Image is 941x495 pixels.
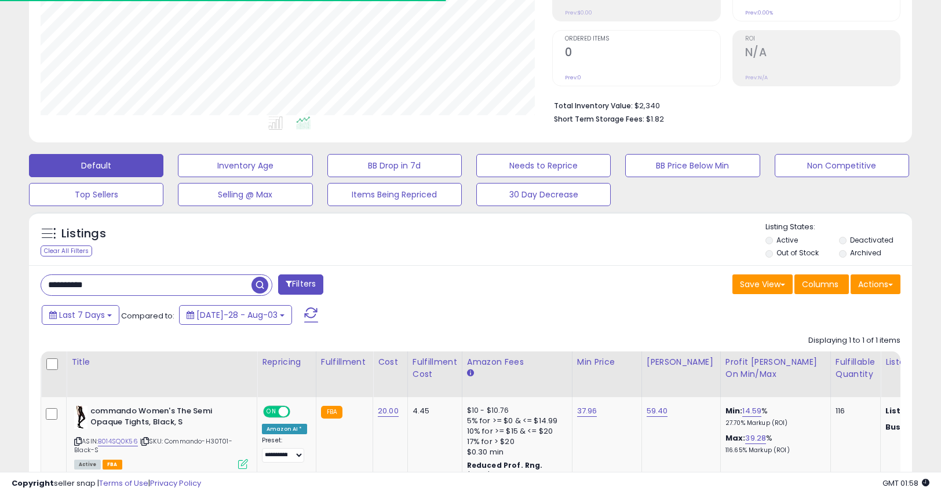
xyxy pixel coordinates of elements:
div: $10 - $10.76 [467,406,563,416]
span: ROI [745,36,900,42]
a: B014SQ0K56 [98,437,138,446]
a: 20.00 [378,405,399,417]
a: 59.40 [647,405,668,417]
p: 27.70% Markup (ROI) [725,419,822,427]
div: % [725,406,822,427]
small: Prev: 0.00% [745,9,773,16]
label: Out of Stock [776,248,819,258]
div: Amazon Fees [467,356,567,368]
b: Total Inventory Value: [554,101,633,111]
div: 4.45 [413,406,453,416]
div: Fulfillment [321,356,368,368]
a: Privacy Policy [150,478,201,489]
button: BB Drop in 7d [327,154,462,177]
span: OFF [289,407,307,417]
div: $15 - $15.83 [467,470,563,480]
h5: Listings [61,226,106,242]
small: Prev: $0.00 [565,9,592,16]
small: Prev: N/A [745,74,768,81]
button: Default [29,154,163,177]
div: Fulfillment Cost [413,356,457,380]
button: Needs to Reprice [476,154,611,177]
div: Preset: [262,437,307,463]
span: Ordered Items [565,36,720,42]
img: 31J-HG9UAqL._SL40_.jpg [74,406,87,429]
div: 17% for > $20 [467,437,563,447]
div: Amazon AI * [262,424,307,434]
button: 30 Day Decrease [476,183,611,206]
div: 116 [836,406,871,416]
strong: Copyright [12,478,54,489]
div: ASIN: [74,406,248,468]
span: | SKU: Commando-H30T01-Black-S [74,437,232,454]
button: Actions [851,274,900,294]
span: Columns [802,278,838,290]
p: Listing States: [765,222,912,233]
span: ON [264,407,279,417]
div: Profit [PERSON_NAME] on Min/Max [725,356,826,380]
div: 10% for >= $15 & <= $20 [467,426,563,437]
span: Last 7 Days [59,309,105,321]
h2: 0 [565,46,720,61]
div: Fulfillable Quantity [836,356,876,380]
span: FBA [103,460,122,470]
button: Selling @ Max [178,183,312,206]
span: [DATE]-28 - Aug-03 [196,309,278,321]
li: $2,340 [554,98,892,112]
div: Title [71,356,252,368]
div: seller snap | | [12,478,201,489]
button: Save View [732,274,793,294]
div: [PERSON_NAME] [647,356,716,368]
b: Max: [725,432,746,443]
b: Min: [725,405,743,416]
small: Amazon Fees. [467,368,474,379]
button: BB Price Below Min [625,154,760,177]
div: Cost [378,356,403,368]
b: Listed Price: [885,405,938,416]
button: Columns [794,274,849,294]
b: Reduced Prof. Rng. [467,460,543,470]
button: [DATE]-28 - Aug-03 [179,305,292,325]
button: Non Competitive [775,154,909,177]
h2: N/A [745,46,900,61]
b: commando Women's The Semi Opaque Tights, Black, S [90,406,231,430]
span: All listings currently available for purchase on Amazon [74,460,101,470]
div: Repricing [262,356,311,368]
a: Terms of Use [99,478,148,489]
label: Archived [850,248,881,258]
button: Top Sellers [29,183,163,206]
button: Items Being Repriced [327,183,462,206]
span: $1.82 [646,113,664,124]
small: Prev: 0 [565,74,581,81]
button: Inventory Age [178,154,312,177]
div: Displaying 1 to 1 of 1 items [808,335,900,346]
label: Active [776,235,798,245]
b: Short Term Storage Fees: [554,114,644,124]
a: 37.96 [577,405,597,417]
small: FBA [321,406,342,419]
div: % [725,433,822,454]
div: $0.30 min [467,447,563,457]
span: Compared to: [121,310,174,321]
p: 116.65% Markup (ROI) [725,446,822,454]
button: Filters [278,274,323,295]
button: Last 7 Days [42,305,119,325]
div: Clear All Filters [41,245,92,256]
a: 39.28 [745,432,766,444]
div: Min Price [577,356,637,368]
a: 14.59 [742,405,761,417]
span: 2025-08-12 01:58 GMT [882,478,929,489]
th: The percentage added to the cost of goods (COGS) that forms the calculator for Min & Max prices. [720,351,830,397]
div: 5% for >= $0 & <= $14.99 [467,416,563,426]
label: Deactivated [850,235,893,245]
